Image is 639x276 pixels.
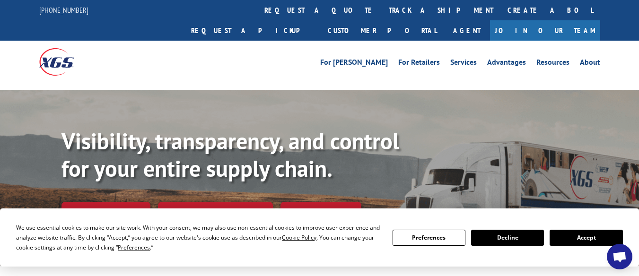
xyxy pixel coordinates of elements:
a: Calculate transit time [158,202,273,222]
span: Cookie Policy [282,233,316,241]
a: XGS ASSISTANT [280,202,361,222]
a: For [PERSON_NAME] [320,59,388,69]
a: Join Our Team [490,20,600,41]
button: Accept [550,230,622,246]
button: Decline [471,230,544,246]
a: Customer Portal [321,20,444,41]
a: Advantages [487,59,526,69]
div: Open chat [607,244,632,269]
button: Preferences [393,230,465,246]
a: Track shipment [61,202,150,222]
a: Agent [444,20,490,41]
b: Visibility, transparency, and control for your entire supply chain. [61,126,399,183]
a: About [580,59,600,69]
a: Request a pickup [184,20,321,41]
a: [PHONE_NUMBER] [39,5,88,15]
span: Preferences [118,243,150,251]
div: We use essential cookies to make our site work. With your consent, we may also use non-essential ... [16,223,381,252]
a: Services [450,59,477,69]
a: For Retailers [398,59,440,69]
a: Resources [536,59,569,69]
